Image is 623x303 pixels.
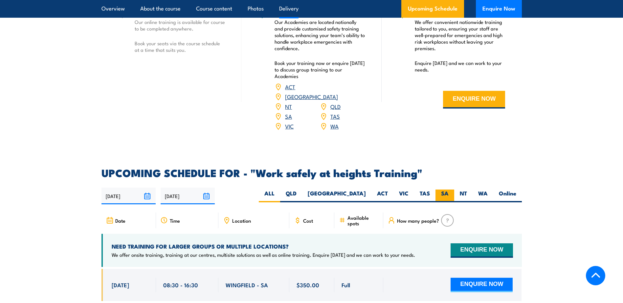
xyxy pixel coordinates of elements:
h2: UPCOMING SCHEDULE FOR - "Work safely at heights Training" [101,168,522,177]
span: 08:30 - 16:30 [163,281,198,289]
p: Book your seats via the course schedule at a time that suits you. [135,40,225,53]
a: [GEOGRAPHIC_DATA] [285,92,338,100]
a: WA [330,122,339,130]
h4: NEED TRAINING FOR LARGER GROUPS OR MULTIPLE LOCATIONS? [112,243,415,250]
button: ENQUIRE NOW [443,91,505,109]
a: NT [285,102,292,110]
label: Online [493,190,522,202]
span: Date [115,218,125,223]
label: TAS [414,190,435,202]
span: [DATE] [112,281,129,289]
button: ENQUIRE NOW [451,278,513,292]
button: ENQUIRE NOW [451,243,513,258]
span: How many people? [397,218,439,223]
span: Time [170,218,180,223]
label: QLD [280,190,302,202]
a: QLD [330,102,341,110]
label: ACT [371,190,393,202]
label: VIC [393,190,414,202]
p: We offer convenient nationwide training tailored to you, ensuring your staff are well-prepared fo... [415,19,505,51]
span: Full [342,281,350,289]
a: ACT [285,83,295,91]
span: WINGFIELD - SA [226,281,268,289]
p: Our Academies are located nationally and provide customised safety training solutions, enhancing ... [275,19,365,51]
p: We offer onsite training, training at our centres, multisite solutions as well as online training... [112,252,415,258]
input: From date [101,188,156,204]
span: Location [232,218,251,223]
input: To date [161,188,215,204]
a: TAS [330,112,340,120]
label: ALL [259,190,280,202]
label: NT [454,190,473,202]
span: Available spots [347,215,379,226]
a: SA [285,112,292,120]
label: SA [435,190,454,202]
label: [GEOGRAPHIC_DATA] [302,190,371,202]
p: Our online training is available for course to be completed anywhere. [135,19,225,32]
span: Cost [303,218,313,223]
p: Book your training now or enquire [DATE] to discuss group training to our Academies [275,60,365,79]
p: Enquire [DATE] and we can work to your needs. [415,60,505,73]
span: $350.00 [297,281,319,289]
label: WA [473,190,493,202]
a: VIC [285,122,294,130]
